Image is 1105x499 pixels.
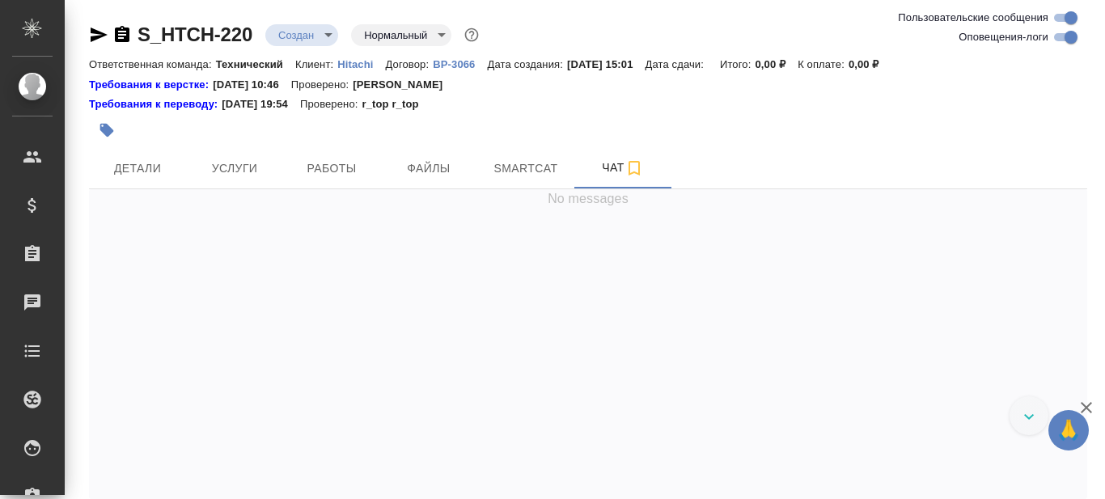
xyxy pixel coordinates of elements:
button: Добавить тэг [89,112,125,148]
span: 🙏 [1055,413,1082,447]
a: S_HTCH-220 [138,23,252,45]
button: Скопировать ссылку для ЯМессенджера [89,25,108,44]
p: [DATE] 15:01 [567,58,646,70]
p: Дата создания: [488,58,567,70]
button: Создан [273,28,319,42]
p: [PERSON_NAME] [353,77,455,93]
span: Услуги [196,159,273,179]
p: Hitachi [337,58,385,70]
p: 0,00 ₽ [849,58,891,70]
p: Технический [216,58,295,70]
div: Нажми, чтобы открыть папку с инструкцией [89,96,222,112]
button: Скопировать ссылку [112,25,132,44]
span: Работы [293,159,370,179]
span: Оповещения-логи [959,29,1048,45]
div: Нажми, чтобы открыть папку с инструкцией [89,77,213,93]
a: Требования к переводу: [89,96,222,112]
div: Создан [351,24,451,46]
p: Ответственная команда: [89,58,216,70]
span: Чат [584,158,662,178]
p: Клиент: [295,58,337,70]
p: Проверено: [300,96,362,112]
p: ВР-3066 [433,58,487,70]
div: Создан [265,24,338,46]
a: Hitachi [337,57,385,70]
p: Проверено: [291,77,354,93]
p: К оплате: [798,58,849,70]
p: Дата сдачи: [646,58,708,70]
span: Детали [99,159,176,179]
svg: Подписаться [624,159,644,178]
p: 0,00 ₽ [755,58,798,70]
button: Доп статусы указывают на важность/срочность заказа [461,24,482,45]
span: Файлы [390,159,468,179]
p: [DATE] 19:54 [222,96,300,112]
button: Нормальный [359,28,432,42]
p: r_top r_top [362,96,430,112]
span: Пользовательские сообщения [898,10,1048,26]
p: Договор: [386,58,434,70]
button: 🙏 [1048,410,1089,450]
a: ВР-3066 [433,57,487,70]
p: Итого: [720,58,755,70]
p: [DATE] 10:46 [213,77,291,93]
a: Требования к верстке: [89,77,213,93]
span: No messages [548,189,629,209]
span: Smartcat [487,159,565,179]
